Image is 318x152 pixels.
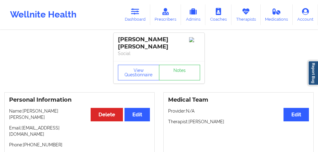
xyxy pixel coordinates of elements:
[181,4,205,25] a: Admins
[205,4,231,25] a: Coaches
[159,65,200,80] a: Notes
[9,142,150,148] p: Phone: [PHONE_NUMBER]
[9,108,150,120] p: Name: [PERSON_NAME] [PERSON_NAME]
[118,65,159,80] button: View Questionnaire
[118,36,200,50] div: [PERSON_NAME] [PERSON_NAME]
[91,108,123,121] button: Delete
[284,108,309,121] button: Edit
[150,4,181,25] a: Prescribers
[189,37,200,42] img: Image%2Fplaceholer-image.png
[118,50,200,57] p: Social
[261,4,293,25] a: Medications
[168,108,309,114] p: Provider: N/A
[9,125,150,137] p: Email: [EMAIL_ADDRESS][DOMAIN_NAME]
[293,4,318,25] a: Account
[125,108,150,121] button: Edit
[168,96,309,104] h3: Medical Team
[168,119,309,125] p: Therapist: [PERSON_NAME]
[9,96,150,104] h3: Personal Information
[231,4,261,25] a: Therapists
[120,4,150,25] a: Dashboard
[308,61,318,85] a: Report Bug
